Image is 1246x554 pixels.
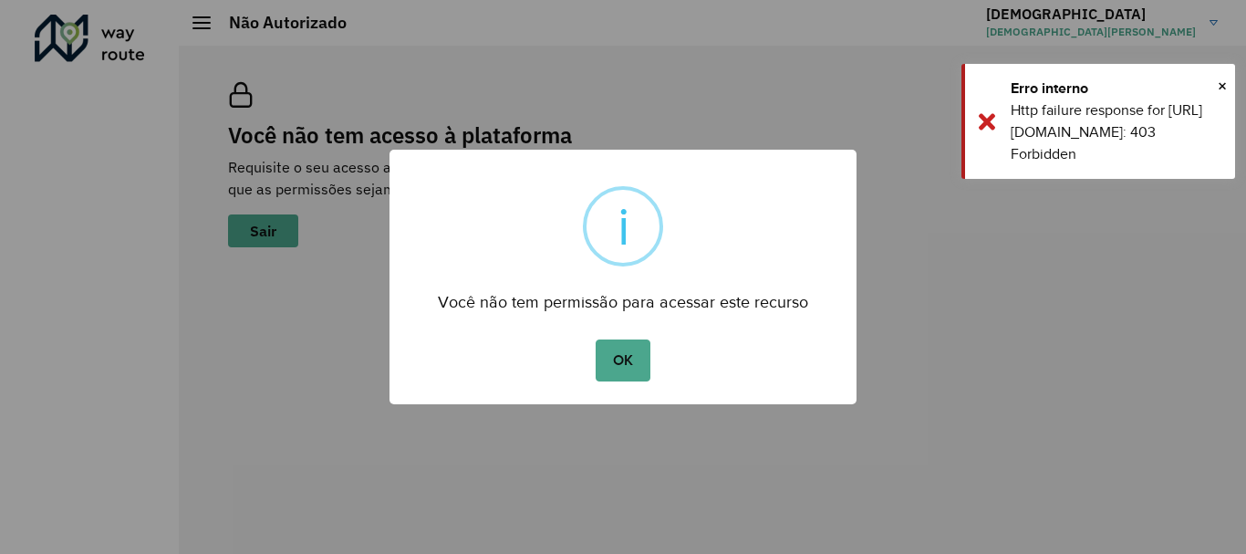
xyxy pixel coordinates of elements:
[1218,72,1227,99] span: ×
[1218,72,1227,99] button: Close
[596,340,649,382] button: OK
[1011,99,1221,165] div: Http failure response for [URL][DOMAIN_NAME]: 403 Forbidden
[389,276,857,317] div: Você não tem permissão para acessar este recurso
[618,190,629,263] div: i
[1011,78,1221,99] div: Erro interno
